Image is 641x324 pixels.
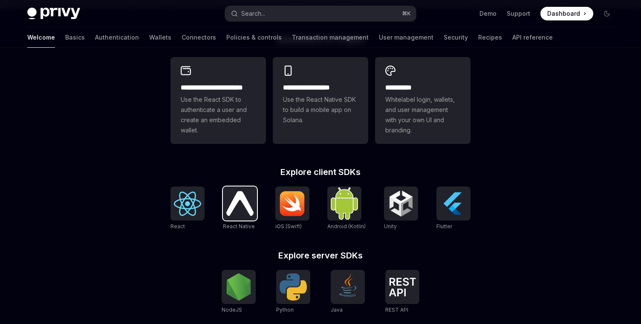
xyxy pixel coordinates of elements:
[27,27,55,48] a: Welcome
[225,6,416,21] button: Search...⌘K
[280,273,307,301] img: Python
[384,186,418,231] a: UnityUnity
[479,9,497,18] a: Demo
[241,9,265,19] div: Search...
[478,27,502,48] a: Recipes
[540,7,593,20] a: Dashboard
[182,27,216,48] a: Connectors
[292,27,369,48] a: Transaction management
[512,27,553,48] a: API reference
[276,270,310,314] a: PythonPython
[389,278,416,296] img: REST API
[279,191,306,216] img: iOS (Swift)
[436,223,452,229] span: Flutter
[387,190,415,217] img: Unity
[226,27,282,48] a: Policies & controls
[65,27,85,48] a: Basics
[222,307,242,313] span: NodeJS
[170,223,185,229] span: React
[384,223,397,229] span: Unity
[379,27,433,48] a: User management
[170,168,471,176] h2: Explore client SDKs
[283,95,358,125] span: Use the React Native SDK to build a mobile app on Solana.
[600,7,614,20] button: Toggle dark mode
[27,8,80,20] img: dark logo
[440,190,467,217] img: Flutter
[331,307,343,313] span: Java
[334,273,361,301] img: Java
[222,270,256,314] a: NodeJSNodeJS
[385,95,460,135] span: Whitelabel login, wallets, and user management with your own UI and branding.
[385,307,408,313] span: REST API
[436,186,471,231] a: FlutterFlutter
[275,186,309,231] a: iOS (Swift)iOS (Swift)
[276,307,294,313] span: Python
[327,223,366,229] span: Android (Kotlin)
[149,27,171,48] a: Wallets
[273,57,368,144] a: **** **** **** ***Use the React Native SDK to build a mobile app on Solana.
[170,251,471,260] h2: Explore server SDKs
[507,9,530,18] a: Support
[223,186,257,231] a: React NativeReact Native
[331,270,365,314] a: JavaJava
[275,223,302,229] span: iOS (Swift)
[226,191,254,215] img: React Native
[327,186,366,231] a: Android (Kotlin)Android (Kotlin)
[95,27,139,48] a: Authentication
[223,223,255,229] span: React Native
[174,192,201,216] img: React
[547,9,580,18] span: Dashboard
[375,57,471,144] a: **** *****Whitelabel login, wallets, and user management with your own UI and branding.
[225,273,252,301] img: NodeJS
[331,187,358,219] img: Android (Kotlin)
[402,10,411,17] span: ⌘ K
[385,270,419,314] a: REST APIREST API
[170,186,205,231] a: ReactReact
[181,95,256,135] span: Use the React SDK to authenticate a user and create an embedded wallet.
[444,27,468,48] a: Security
